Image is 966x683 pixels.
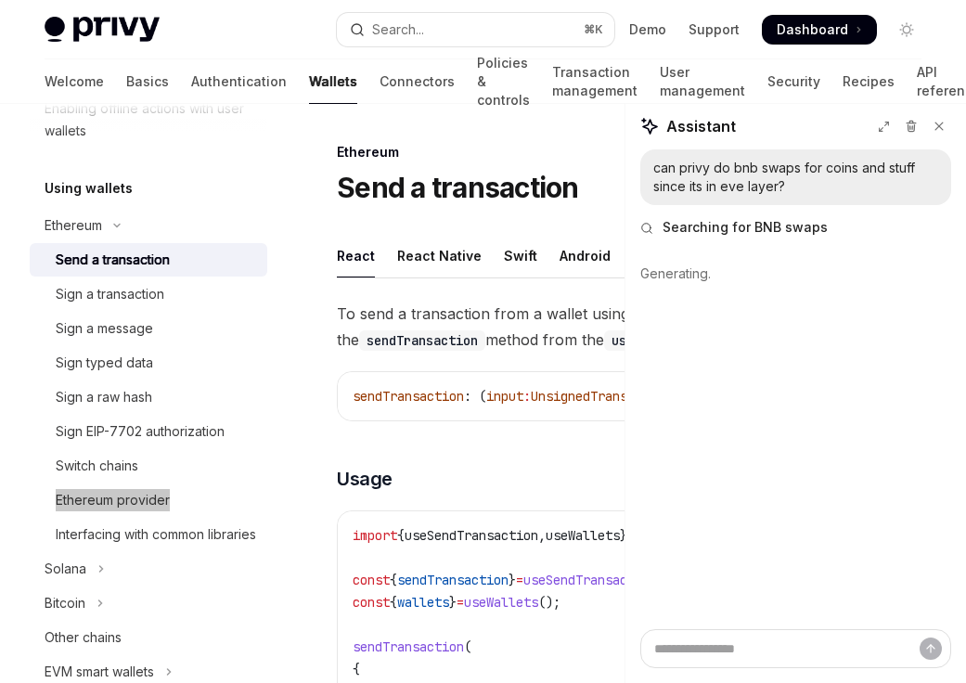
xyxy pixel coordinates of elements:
span: UnsignedTransactionRequest [531,388,724,405]
textarea: Ask a question... [640,629,951,668]
span: const [353,594,390,611]
span: input [486,388,523,405]
span: sendTransaction [353,388,464,405]
button: Searching for BNB swaps [640,218,951,237]
div: Sign EIP-7702 authorization [56,420,225,443]
span: sendTransaction [397,572,509,588]
span: ⌘ K [584,22,603,37]
h5: Using wallets [45,177,133,200]
span: { [397,527,405,544]
a: Dashboard [762,15,877,45]
span: { [390,594,397,611]
img: light logo [45,17,160,43]
div: Interfacing with common libraries [56,523,256,546]
a: Sign EIP-7702 authorization [30,415,267,448]
div: Generating. [640,250,951,298]
button: Toggle Solana section [30,552,267,586]
a: Sign typed data [30,346,267,380]
div: Send a transaction [56,249,170,271]
code: useSendTransaction [604,330,753,351]
div: Sign a raw hash [56,386,152,408]
button: Toggle dark mode [892,15,921,45]
a: Ethereum provider [30,483,267,517]
div: Solana [45,558,86,580]
div: Ethereum [337,143,933,161]
a: Recipes [843,59,895,104]
div: React [337,234,375,277]
a: Switch chains [30,449,267,483]
span: useWallets [546,527,620,544]
code: sendTransaction [359,330,485,351]
button: Open search [337,13,614,46]
h1: Send a transaction [337,171,579,204]
a: User management [660,59,745,104]
div: can privy do bnb swaps for coins and stuff since its in eve layer? [653,159,938,196]
a: Interfacing with common libraries [30,518,267,551]
span: = [457,594,464,611]
a: Sign a transaction [30,277,267,311]
span: Searching for BNB swaps [663,218,828,237]
a: Demo [629,20,666,39]
div: Sign typed data [56,352,153,374]
span: useSendTransaction [405,527,538,544]
a: Support [689,20,740,39]
button: Send message [920,638,942,660]
div: Swift [504,234,537,277]
div: React Native [397,234,482,277]
div: Ethereum [45,214,102,237]
button: Toggle Bitcoin section [30,586,267,620]
div: Search... [372,19,424,41]
span: Assistant [666,115,736,137]
div: Other chains [45,626,122,649]
span: } [449,594,457,611]
a: Transaction management [552,59,638,104]
div: Switch chains [56,455,138,477]
a: Sign a message [30,312,267,345]
span: To send a transaction from a wallet using the React SDK, use the method from the hook: [337,301,933,353]
span: Usage [337,466,393,492]
span: useWallets [464,594,538,611]
a: Send a transaction [30,243,267,277]
a: Other chains [30,621,267,654]
a: Policies & controls [477,59,530,104]
button: Toggle Ethereum section [30,209,267,242]
span: : ( [464,388,486,405]
a: Basics [126,59,169,104]
span: : [523,388,531,405]
span: (); [538,594,560,611]
a: Connectors [380,59,455,104]
a: Wallets [309,59,357,104]
span: useSendTransaction [523,572,657,588]
a: Welcome [45,59,104,104]
div: EVM smart wallets [45,661,154,683]
span: wallets [397,594,449,611]
div: Bitcoin [45,592,85,614]
div: Android [560,234,611,277]
span: , [538,527,546,544]
a: Sign a raw hash [30,380,267,414]
span: } [509,572,516,588]
div: Sign a message [56,317,153,340]
span: } [620,527,627,544]
span: Dashboard [777,20,848,39]
span: import [353,527,397,544]
span: const [353,572,390,588]
a: Security [767,59,820,104]
div: Sign a transaction [56,283,164,305]
div: Ethereum provider [56,489,170,511]
span: = [516,572,523,588]
a: Authentication [191,59,287,104]
span: { [390,572,397,588]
